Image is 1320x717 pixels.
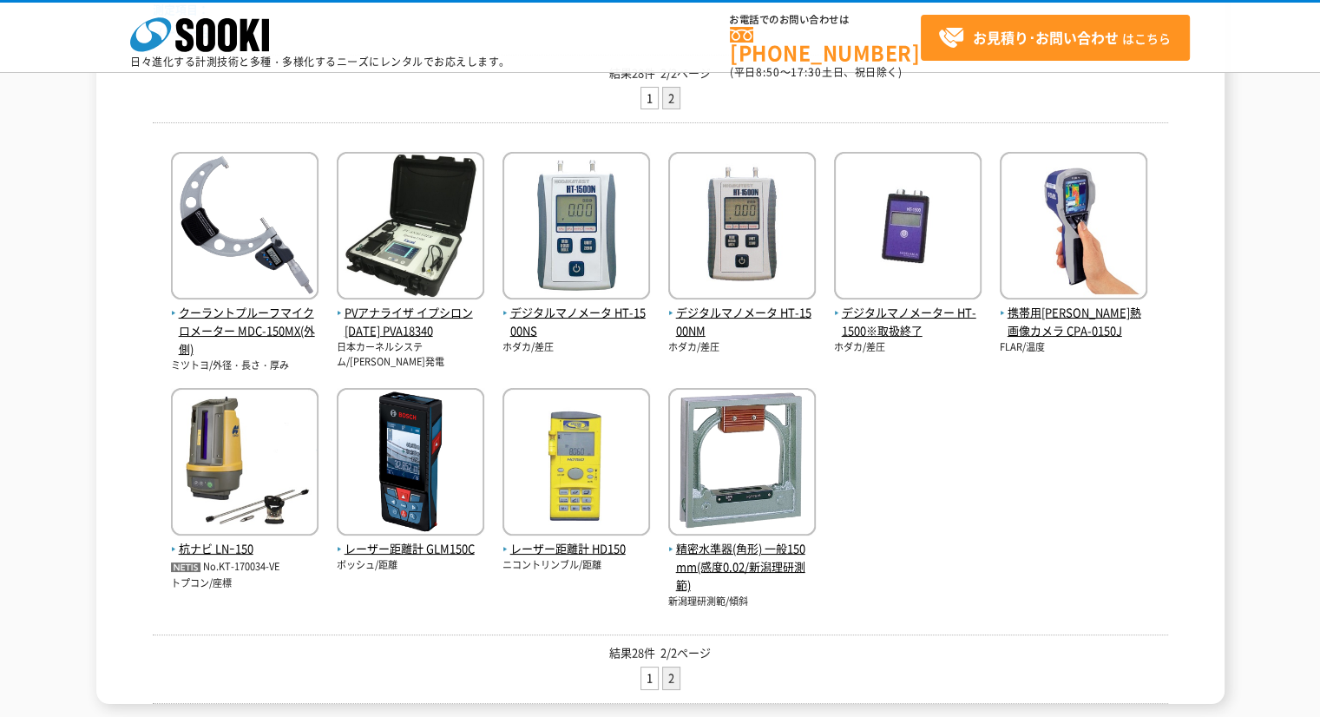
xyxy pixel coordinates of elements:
[337,340,484,369] p: 日本カーネルシステム/[PERSON_NAME]発電
[502,304,650,340] span: デジタルマノメータ HT-1500NS
[337,286,484,340] a: PVアナライザ イプシロン[DATE] PVA18340
[171,152,319,304] img: MDC-150MX(外側)
[834,152,982,304] img: HT-1500※取扱終了
[973,27,1119,48] strong: お見積り･お問い合わせ
[171,388,319,540] img: LNｰ150
[337,540,484,558] span: レーザー距離計 GLM150C
[791,64,822,80] span: 17:30
[1000,286,1147,340] a: 携帯用[PERSON_NAME]熱画像カメラ CPA-0150J
[1000,340,1147,355] p: FLAR/温度
[730,64,902,80] span: (平日 ～ 土日、祝日除く)
[730,15,921,25] span: お電話でのお問い合わせは
[668,540,816,594] span: 精密水準器(角形) 一般150mm(感度0.02/新潟理研測範)
[171,540,319,558] span: 杭ナビ LNｰ150
[668,286,816,340] a: デジタルマノメータ HT-1500NM
[662,667,680,690] li: 2
[834,340,982,355] p: ホダカ/差圧
[668,340,816,355] p: ホダカ/差圧
[337,523,484,559] a: レーザー距離計 GLM150C
[171,558,319,576] p: No.KT-170034-VE
[171,286,319,358] a: クーラントプルーフマイクロメーター MDC-150MX(外側)
[130,56,510,67] p: 日々進化する計測技術と多種・多様化するニーズにレンタルでお応えします。
[337,152,484,304] img: PVA18340
[337,558,484,573] p: ボッシュ/距離
[171,523,319,559] a: 杭ナビ LNｰ150
[641,668,658,689] a: 1
[834,304,982,340] span: デジタルマノメーター HT-1500※取扱終了
[641,88,658,109] a: 1
[171,358,319,373] p: ミツトヨ/外径・長さ・厚み
[730,27,921,62] a: [PHONE_NUMBER]
[502,340,650,355] p: ホダカ/差圧
[668,304,816,340] span: デジタルマノメータ HT-1500NM
[502,152,650,304] img: HT-1500NS
[668,523,816,595] a: 精密水準器(角形) 一般150mm(感度0.02/新潟理研測範)
[662,87,680,110] li: 2
[502,540,650,558] span: レーザー距離計 HD150
[834,286,982,340] a: デジタルマノメーター HT-1500※取扱終了
[502,558,650,573] p: ニコントリンブル/距離
[668,595,816,609] p: 新潟理研測範/傾斜
[153,644,1168,662] p: 結果28件 2/2ページ
[921,15,1190,61] a: お見積り･お問い合わせはこちら
[1000,304,1147,340] span: 携帯用[PERSON_NAME]熱画像カメラ CPA-0150J
[502,286,650,340] a: デジタルマノメータ HT-1500NS
[337,304,484,340] span: PVアナライザ イプシロン[DATE] PVA18340
[668,152,816,304] img: HT-1500NM
[502,388,650,540] img: HD150
[756,64,780,80] span: 8:50
[337,388,484,540] img: GLM150C
[171,304,319,358] span: クーラントプルーフマイクロメーター MDC-150MX(外側)
[1000,152,1147,304] img: CPA-0150J
[938,25,1171,51] span: はこちら
[668,388,816,540] img: 一般150mm(感度0.02/新潟理研測範)
[171,576,319,591] p: トプコン/座標
[502,523,650,559] a: レーザー距離計 HD150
